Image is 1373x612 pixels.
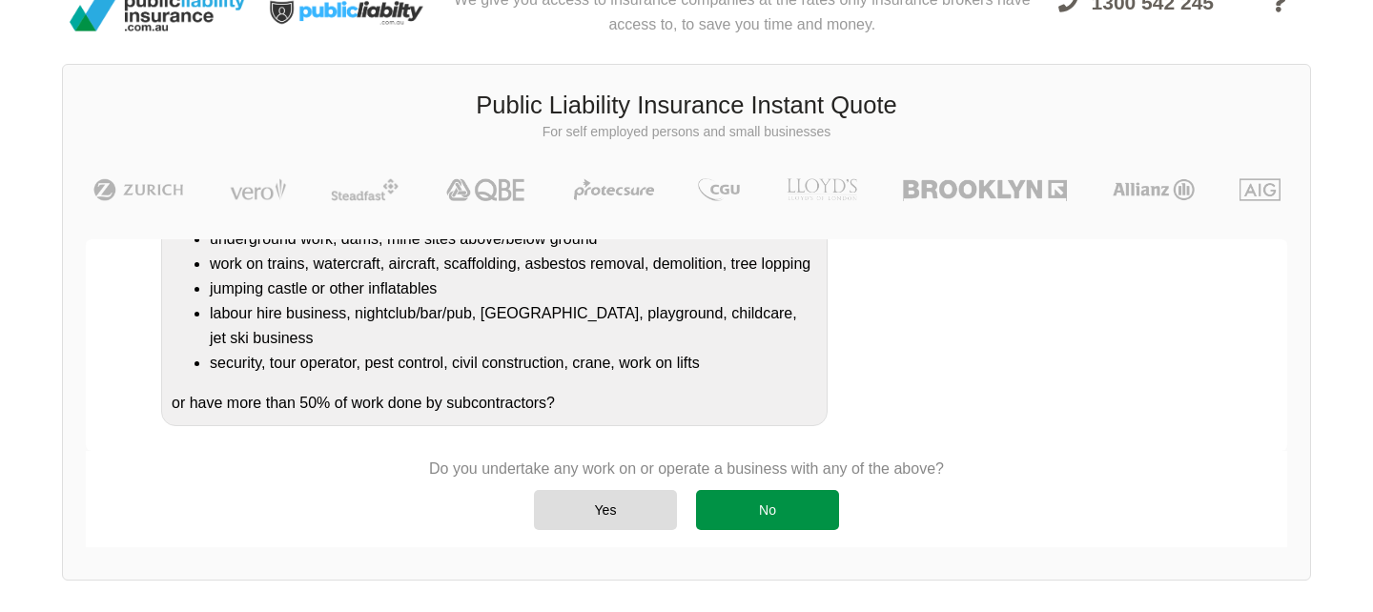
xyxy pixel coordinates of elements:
[323,178,407,201] img: Steadfast | Public Liability Insurance
[77,123,1296,142] p: For self employed persons and small businesses
[210,351,817,376] li: security, tour operator, pest control, civil construction, crane, work on lifts
[696,490,839,530] div: No
[435,178,538,201] img: QBE | Public Liability Insurance
[1232,178,1288,201] img: AIG | Public Liability Insurance
[210,227,817,252] li: underground work, dams, mine sites above/below ground
[210,301,817,351] li: labour hire business, nightclub/bar/pub, [GEOGRAPHIC_DATA], playground, childcare, jet ski business
[895,178,1074,201] img: Brooklyn | Public Liability Insurance
[429,459,944,479] p: Do you undertake any work on or operate a business with any of the above?
[85,178,193,201] img: Zurich | Public Liability Insurance
[690,178,748,201] img: CGU | Public Liability Insurance
[221,178,295,201] img: Vero | Public Liability Insurance
[210,252,817,276] li: work on trains, watercraft, aircraft, scaffolding, asbestos removal, demolition, tree lopping
[77,89,1296,123] h3: Public Liability Insurance Instant Quote
[210,276,817,301] li: jumping castle or other inflatables
[776,178,868,201] img: LLOYD's | Public Liability Insurance
[566,178,663,201] img: Protecsure | Public Liability Insurance
[161,68,828,426] div: Do you undertake any work on or operate a business that is/has a: or have more than 50% of work d...
[534,490,677,530] div: Yes
[1103,178,1204,201] img: Allianz | Public Liability Insurance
